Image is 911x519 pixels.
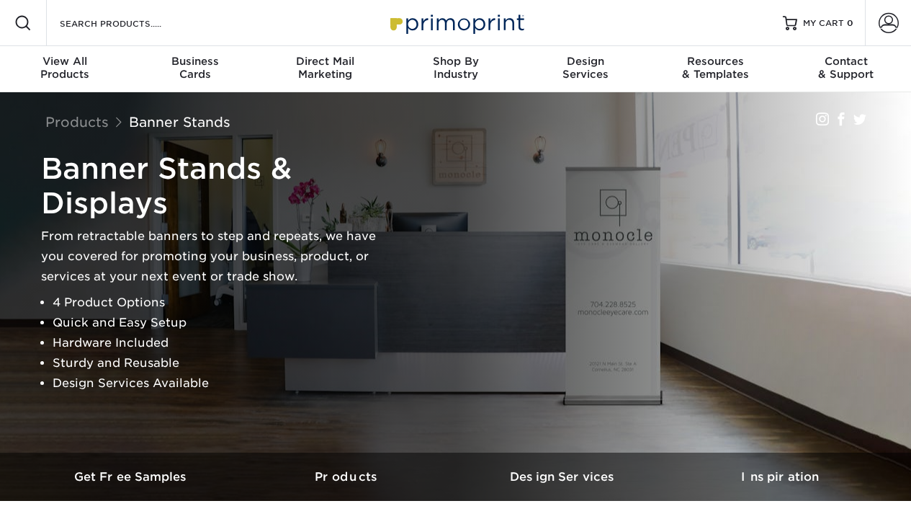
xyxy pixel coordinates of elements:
[390,55,521,81] div: Industry
[45,114,109,130] a: Products
[651,55,781,81] div: & Templates
[260,55,390,68] span: Direct Mail
[130,55,261,68] span: Business
[240,470,456,484] h3: Products
[521,55,651,81] div: Services
[41,151,401,221] h1: Banner Stands & Displays
[53,353,401,373] li: Sturdy and Reusable
[260,55,390,81] div: Marketing
[240,453,456,501] a: Products
[41,226,401,287] p: From retractable banners to step and repeats, we have you covered for promoting your business, pr...
[130,55,261,81] div: Cards
[672,453,888,501] a: Inspiration
[129,114,230,130] a: Banner Stands
[53,313,401,333] li: Quick and Easy Setup
[521,46,651,92] a: DesignServices
[390,55,521,68] span: Shop By
[781,46,911,92] a: Contact& Support
[651,55,781,68] span: Resources
[672,470,888,484] h3: Inspiration
[390,46,521,92] a: Shop ByIndustry
[781,55,911,81] div: & Support
[456,470,672,484] h3: Design Services
[53,333,401,353] li: Hardware Included
[24,453,240,501] a: Get Free Samples
[58,14,199,32] input: SEARCH PRODUCTS.....
[24,470,240,484] h3: Get Free Samples
[130,46,261,92] a: BusinessCards
[53,373,401,394] li: Design Services Available
[260,46,390,92] a: Direct MailMarketing
[384,7,528,38] img: Primoprint
[803,17,844,30] span: MY CART
[521,55,651,68] span: Design
[651,46,781,92] a: Resources& Templates
[847,18,853,28] span: 0
[53,293,401,313] li: 4 Product Options
[456,453,672,501] a: Design Services
[781,55,911,68] span: Contact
